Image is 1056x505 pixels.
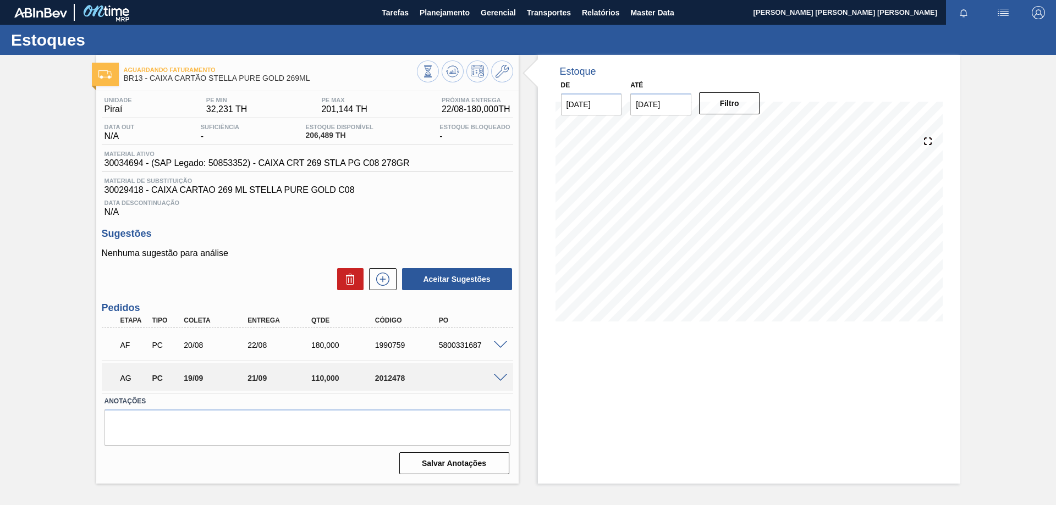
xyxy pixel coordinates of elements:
span: BR13 - CAIXA CARTÃO STELLA PURE GOLD 269ML [124,74,417,82]
span: Unidade [105,97,132,103]
span: 22/08 - 180,000 TH [442,104,510,114]
span: 32,231 TH [206,104,247,114]
div: 2012478 [372,374,444,382]
img: userActions [997,6,1010,19]
div: Código [372,317,444,324]
input: dd/mm/yyyy [630,93,691,115]
div: Pedido de Compra [149,341,182,349]
div: Pedido de Compra [149,374,182,382]
span: Tarefas [382,6,409,19]
span: Material ativo [105,151,410,157]
span: Transportes [527,6,571,19]
span: 30034694 - (SAP Legado: 50853352) - CAIXA CRT 269 STLA PG C08 278GR [105,158,410,168]
div: 180,000 [309,341,380,349]
button: Atualizar Gráfico [442,60,464,82]
span: Planejamento [420,6,470,19]
button: Programar Estoque [466,60,488,82]
label: Até [630,81,643,89]
h1: Estoques [11,34,206,46]
div: Coleta [181,317,252,324]
span: Data Descontinuação [105,199,510,206]
div: Qtde [309,317,380,324]
span: Master Data [630,6,674,19]
button: Salvar Anotações [399,452,509,474]
span: Data out [105,124,135,130]
div: Entrega [245,317,316,324]
div: N/A [102,124,137,141]
div: 1990759 [372,341,444,349]
img: TNhmsLtSVTkK8tSr43FrP2fwEKptu5GPRR3wAAAABJRU5ErkJggg== [14,8,67,18]
img: Ícone [98,70,112,79]
button: Notificações [946,5,981,20]
span: Estoque Bloqueado [439,124,510,130]
div: Aceitar Sugestões [397,267,513,291]
p: AG [120,374,148,382]
span: 206,489 TH [306,131,373,140]
div: Tipo [149,317,182,324]
button: Ir ao Master Data / Geral [491,60,513,82]
div: 21/09/2025 [245,374,316,382]
div: Aguardando Aprovação do Gestor [118,366,151,390]
span: Aguardando Faturamento [124,66,417,73]
div: 110,000 [309,374,380,382]
span: Próxima Entrega [442,97,510,103]
p: Nenhuma sugestão para análise [102,248,513,258]
div: Aguardando Faturamento [118,333,151,357]
div: Nova sugestão [364,268,397,290]
span: 30029418 - CAIXA CARTAO 269 ML STELLA PURE GOLD C08 [105,185,510,195]
div: 20/08/2025 [181,341,252,349]
div: 19/09/2025 [181,374,252,382]
div: 5800331687 [436,341,508,349]
h3: Pedidos [102,302,513,314]
label: De [561,81,570,89]
div: - [198,124,242,141]
span: PE MIN [206,97,247,103]
div: Excluir Sugestões [332,268,364,290]
p: AF [120,341,148,349]
button: Aceitar Sugestões [402,268,512,290]
img: Logout [1032,6,1045,19]
div: N/A [102,195,513,217]
div: 22/08/2025 [245,341,316,349]
div: PO [436,317,508,324]
input: dd/mm/yyyy [561,93,622,115]
div: Estoque [560,66,596,77]
span: Suficiência [201,124,239,130]
span: 201,144 TH [321,104,367,114]
span: Gerencial [481,6,516,19]
span: Relatórios [582,6,619,19]
span: Material de Substituição [105,177,510,184]
span: PE MAX [321,97,367,103]
h3: Sugestões [102,228,513,240]
label: Anotações [105,393,510,409]
button: Filtro [699,92,760,114]
button: Visão Geral dos Estoques [417,60,439,82]
div: Etapa [118,317,151,324]
span: Piraí [105,104,132,114]
span: Estoque Disponível [306,124,373,130]
div: - [437,124,513,141]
